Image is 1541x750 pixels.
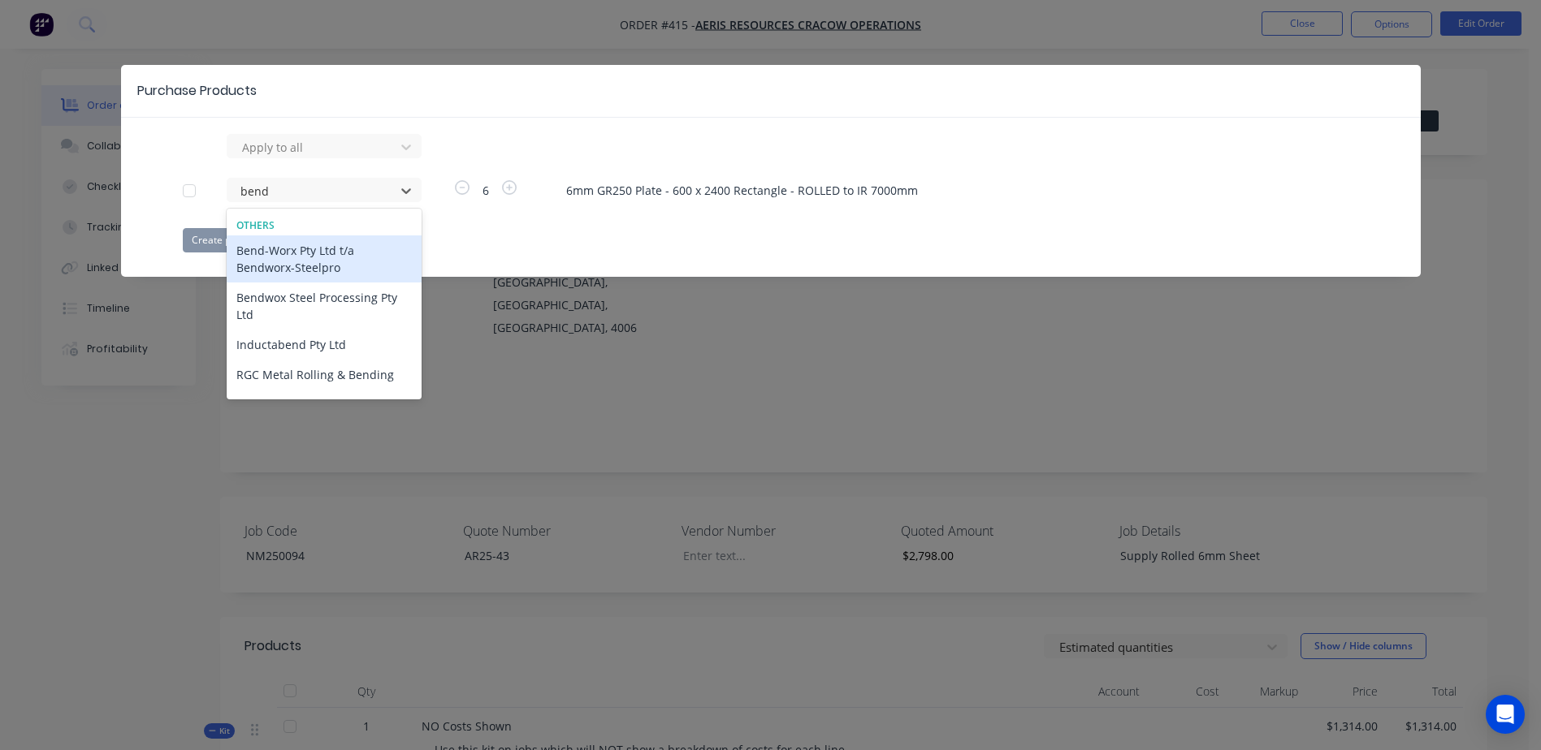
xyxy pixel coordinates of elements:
div: Purchase Products [137,81,257,101]
div: Inductabend Pty Ltd [227,330,422,360]
span: 6 [473,182,499,199]
div: Bend-Worx Pty Ltd t/a Bendworx-Steelpro [227,235,422,282]
span: 6mm GR250 Plate - 600 x 2400 Rectangle - ROLLED to IR 7000mm [566,182,1359,199]
div: RGC Metal Rolling & Bending [227,360,422,390]
div: Others [227,218,422,233]
button: Create purchase(s) [183,228,288,252]
div: Bendwox Steel Processing Pty Ltd [227,282,422,330]
div: Open Intercom Messenger [1486,695,1525,734]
